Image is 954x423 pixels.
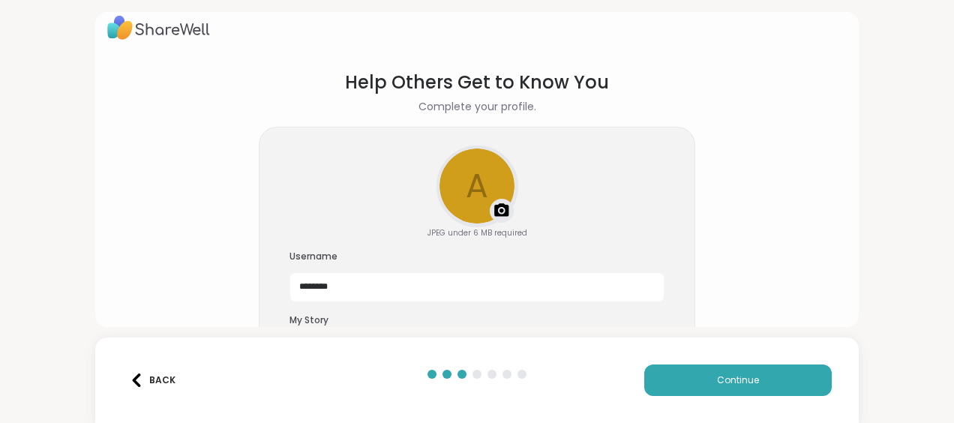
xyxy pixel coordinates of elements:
div: JPEG under 6 MB required [427,227,527,238]
button: Back [122,364,182,396]
h3: Username [289,250,664,263]
img: ShareWell Logo [107,10,210,45]
h1: Help Others Get to Know You [345,69,609,96]
div: Back [130,373,175,387]
h2: Complete your profile. [418,99,536,115]
h3: My Story [289,314,664,327]
button: Continue [644,364,832,396]
span: Continue [717,373,759,387]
